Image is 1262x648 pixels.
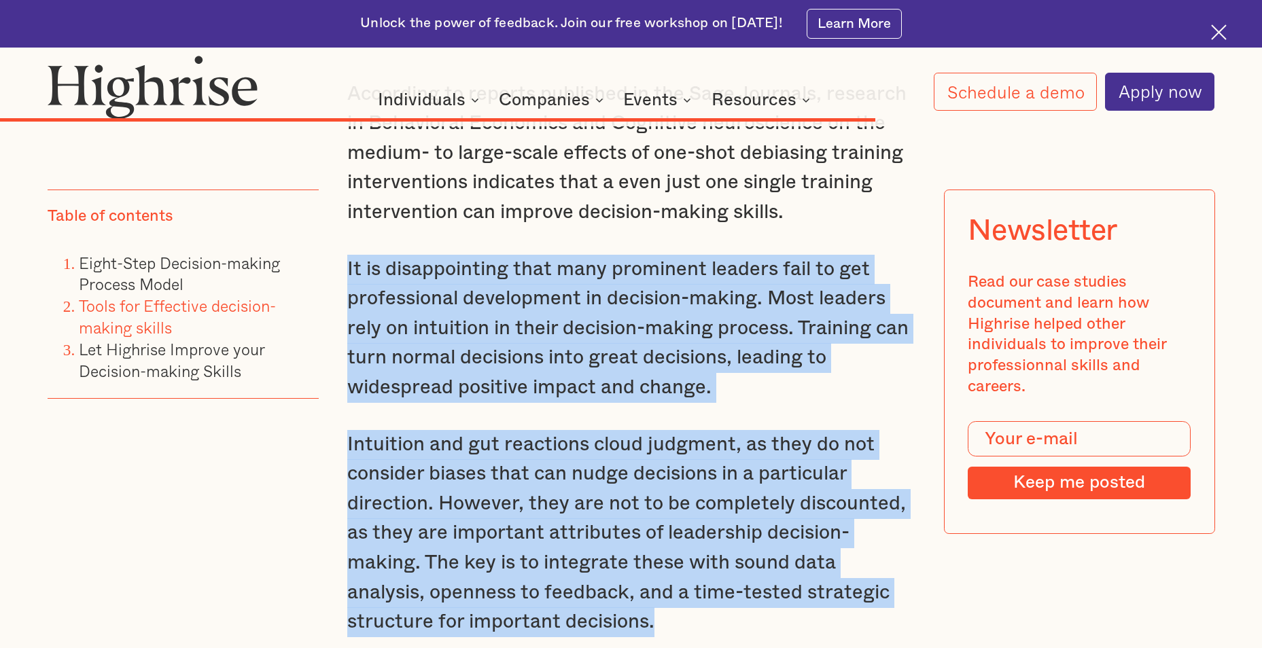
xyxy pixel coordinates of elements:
[378,92,483,108] div: Individuals
[712,92,796,108] div: Resources
[378,92,466,108] div: Individuals
[48,206,173,227] div: Table of contents
[968,272,1190,397] div: Read our case studies document and learn how Highrise helped other individuals to improve their p...
[499,92,608,108] div: Companies
[712,92,814,108] div: Resources
[347,430,914,637] p: Intuition and gut reactions cloud judgment, as they do not consider biases that can nudge decisio...
[623,92,695,108] div: Events
[360,14,783,33] div: Unlock the power of feedback. Join our free workshop on [DATE]!
[499,92,590,108] div: Companies
[623,92,678,108] div: Events
[1105,73,1215,111] a: Apply now
[79,337,264,383] a: Let Highrise Improve your Decision-making Skills
[79,250,280,296] a: Eight-Step Decision-making Process Model
[347,79,914,228] p: According to reports published in the Sage Journals, research in Behavioral Economics and Cogniti...
[48,55,258,119] img: Highrise logo
[1211,24,1227,40] img: Cross icon
[934,73,1098,111] a: Schedule a demo
[347,255,914,403] p: It is disappointing that many prominent leaders fail to get professional development in decision-...
[79,293,276,340] a: Tools for Effective decision-making skills
[968,421,1190,456] input: Your e-mail
[968,213,1117,247] div: Newsletter
[807,9,902,39] a: Learn More
[968,421,1190,499] form: Modal Form
[968,466,1190,499] input: Keep me posted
